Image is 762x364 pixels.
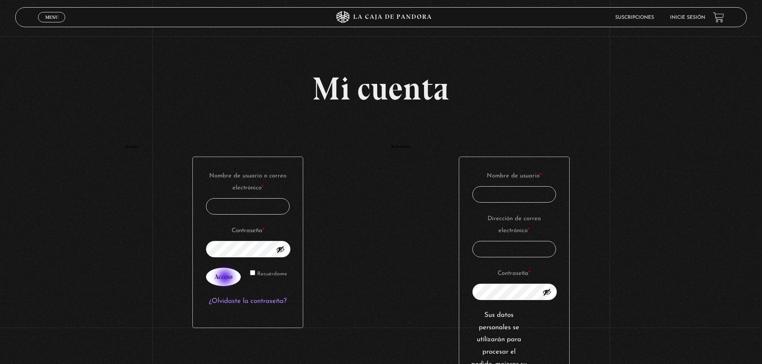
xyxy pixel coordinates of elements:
label: Nombre de usuario o correo electrónico [206,170,290,194]
button: Acceso [206,268,241,286]
button: Mostrar contraseña [276,245,285,254]
a: Suscripciones [615,15,654,20]
span: Cerrar [42,22,61,27]
label: Contraseña [472,268,556,280]
label: Dirección de correo electrónico [472,213,556,237]
span: Recuérdame [257,271,287,276]
a: View your shopping cart [713,12,724,23]
button: Mostrar contraseña [542,288,551,296]
label: Contraseña [206,225,290,237]
label: Nombre de usuario [472,170,556,182]
span: Menu [45,15,58,20]
a: Inicie sesión [670,15,705,20]
a: ¿Olvidaste la contraseña? [209,298,287,304]
h1: Mi cuenta [125,73,637,105]
input: Recuérdame [250,270,255,275]
h2: Registrarse [391,145,637,149]
h2: Acceder [125,145,370,149]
